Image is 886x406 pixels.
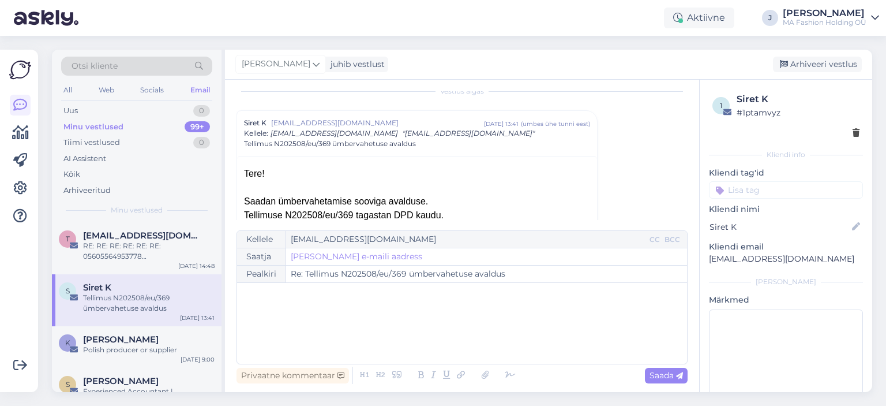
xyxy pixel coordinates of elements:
span: Kellele : [244,129,268,137]
span: Otsi kliente [72,60,118,72]
div: Minu vestlused [63,121,123,133]
span: [EMAIL_ADDRESS][DOMAIN_NAME] [271,118,484,128]
div: Tellimuse N202508/eu/369 tagastan DPD kaudu. [244,208,590,222]
div: Polish producer or supplier [83,345,215,355]
p: [EMAIL_ADDRESS][DOMAIN_NAME] [709,253,863,265]
span: S [66,380,70,389]
div: AI Assistent [63,153,106,165]
a: [PERSON_NAME] e-maili aadress [291,251,422,263]
div: CC [647,234,662,245]
span: Krzysztof Antoniewicz [83,334,159,345]
div: Vestlus algas [236,86,688,96]
span: Siret K [83,282,111,293]
div: Kellele [237,231,286,248]
div: Tiimi vestlused [63,137,120,148]
span: Minu vestlused [111,205,163,215]
input: Lisa nimi [709,221,850,233]
div: [PERSON_NAME] [783,9,866,18]
div: Arhiveeri vestlus [773,57,862,72]
div: All [61,83,74,98]
div: Saatja [237,248,286,265]
span: K [65,338,70,347]
p: Kliendi tag'id [709,167,863,179]
div: BCC [662,234,682,245]
div: Tellimus N202508/eu/369 ümbervahetuse avaldus [83,293,215,314]
div: Siret K [737,92,859,106]
span: t [66,234,70,243]
span: Saada [650,370,683,381]
div: juhib vestlust [326,58,385,70]
div: Email [188,83,212,98]
span: Tellimus N202508/eu/369 ümbervahetuse avaldus [244,139,416,149]
span: S [66,286,70,295]
p: Kliendi nimi [709,203,863,215]
div: [DATE] 13:41 [484,120,519,128]
div: J [762,10,778,26]
div: [DATE] 14:48 [178,262,215,270]
input: Write subject here... [286,266,687,282]
div: Aktiivne [664,8,734,28]
p: Kliendi email [709,241,863,253]
div: 99+ [185,121,210,133]
div: # 1ptamvyz [737,106,859,119]
div: 0 [193,137,210,148]
span: [PERSON_NAME] [242,58,310,70]
div: ( umbes ühe tunni eest ) [521,120,590,128]
div: Uus [63,105,78,117]
div: Saadan ümbervahetamise sooviga avalduse. [244,195,590,208]
span: 1 [720,101,722,110]
img: Askly Logo [9,59,31,81]
input: Lisa tag [709,181,863,199]
div: MA Fashion Holding OÜ [783,18,866,27]
a: [PERSON_NAME]MA Fashion Holding OÜ [783,9,879,27]
div: [DATE] 13:41 [180,314,215,322]
span: Siret K [244,118,266,128]
p: Märkmed [709,294,863,306]
div: RE: RE: RE: RE: RE: RE: 05605564953778 <CID8C4AD31F8782> [83,241,215,262]
div: Web [96,83,117,98]
div: 0 [193,105,210,117]
div: Pealkiri [237,266,286,282]
span: teenindus@dpd.ee [83,230,203,241]
div: Socials [138,83,166,98]
div: [PERSON_NAME] [709,277,863,287]
div: Kõik [63,169,80,180]
span: Shibu Krishnan [83,376,159,386]
div: [DATE] 9:00 [181,355,215,364]
input: Recepient... [286,231,647,248]
div: Tere! [244,167,590,181]
div: Arhiveeritud [63,185,111,196]
span: "[EMAIL_ADDRESS][DOMAIN_NAME]" [403,129,535,137]
div: Kliendi info [709,150,863,160]
span: [EMAIL_ADDRESS][DOMAIN_NAME] [271,129,398,137]
div: Privaatne kommentaar [236,368,349,383]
